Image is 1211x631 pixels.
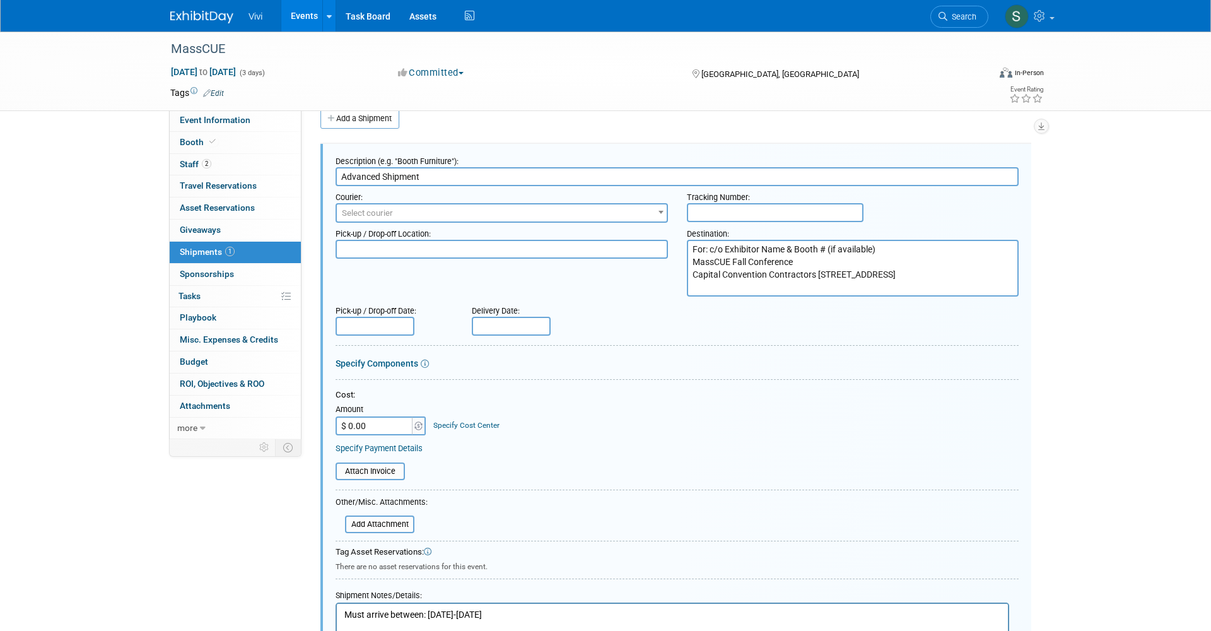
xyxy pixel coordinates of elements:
[180,401,230,411] span: Attachments
[170,374,301,395] a: ROI, Objectives & ROO
[336,497,428,511] div: Other/Misc. Attachments:
[170,329,301,351] a: Misc. Expenses & Credits
[180,379,264,389] span: ROI, Objectives & ROO
[180,247,235,257] span: Shipments
[336,558,1019,572] div: There are no asset reservations for this event.
[180,225,221,235] span: Giveaways
[336,150,1019,167] div: Description (e.g. "Booth Furniture"):
[170,396,301,417] a: Attachments
[180,357,208,367] span: Budget
[180,269,234,279] span: Sponsorships
[1000,68,1012,78] img: Format-Inperson.png
[336,404,427,416] div: Amount
[203,89,224,98] a: Edit
[170,242,301,263] a: Shipments1
[472,300,628,317] div: Delivery Date:
[170,110,301,131] a: Event Information
[170,175,301,197] a: Travel Reservations
[336,223,668,240] div: Pick-up / Drop-off Location:
[276,439,301,456] td: Toggle Event Tabs
[170,351,301,373] a: Budget
[238,69,265,77] span: (3 days)
[177,423,197,433] span: more
[336,358,418,369] a: Specify Components
[1005,4,1029,28] img: Sara Membreno
[336,389,1019,401] div: Cost:
[180,203,255,213] span: Asset Reservations
[1014,68,1044,78] div: In-Person
[170,220,301,241] a: Giveaways
[180,115,250,125] span: Event Information
[320,109,399,129] a: Add a Shipment
[336,300,453,317] div: Pick-up / Drop-off Date:
[170,307,301,329] a: Playbook
[170,286,301,307] a: Tasks
[209,138,216,145] i: Booth reservation complete
[180,312,216,322] span: Playbook
[170,154,301,175] a: Staff2
[433,421,500,430] a: Specify Cost Center
[342,208,393,218] span: Select courier
[249,11,262,21] span: Vivi
[336,444,423,453] a: Specify Payment Details
[336,584,1009,603] div: Shipment Notes/Details:
[170,198,301,219] a: Asset Reservations
[180,159,211,169] span: Staff
[687,186,1019,203] div: Tracking Number:
[180,137,218,147] span: Booth
[947,12,976,21] span: Search
[178,291,201,301] span: Tasks
[202,159,211,168] span: 2
[197,67,209,77] span: to
[170,86,224,99] td: Tags
[336,546,1019,558] div: Tag Asset Reservations:
[170,11,233,23] img: ExhibitDay
[180,180,257,191] span: Travel Reservations
[170,264,301,285] a: Sponsorships
[225,247,235,256] span: 1
[701,69,859,79] span: [GEOGRAPHIC_DATA], [GEOGRAPHIC_DATA]
[167,38,969,61] div: MassCUE
[180,334,278,345] span: Misc. Expenses & Credits
[170,66,237,78] span: [DATE] [DATE]
[170,418,301,439] a: more
[336,186,668,203] div: Courier:
[254,439,276,456] td: Personalize Event Tab Strip
[1009,86,1043,93] div: Event Rating
[170,132,301,153] a: Booth
[687,223,1019,240] div: Destination:
[930,6,988,28] a: Search
[914,66,1044,85] div: Event Format
[394,66,469,80] button: Committed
